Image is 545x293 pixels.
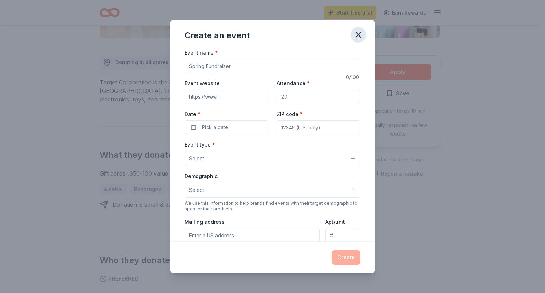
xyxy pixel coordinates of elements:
[346,73,360,82] div: 0 /100
[185,200,360,212] div: We use this information to help brands find events with their target demographic to sponsor their...
[185,59,360,73] input: Spring Fundraiser
[277,111,303,118] label: ZIP code
[185,183,360,198] button: Select
[277,80,310,87] label: Attendance
[185,173,218,180] label: Demographic
[277,90,360,104] input: 20
[185,219,225,226] label: Mailing address
[325,219,345,226] label: Apt/unit
[185,30,250,41] div: Create an event
[189,186,204,194] span: Select
[202,123,228,132] span: Pick a date
[185,228,320,242] input: Enter a US address
[185,111,268,118] label: Date
[185,90,268,104] input: https://www...
[325,228,360,242] input: #
[277,120,360,134] input: 12345 (U.S. only)
[185,49,218,56] label: Event name
[189,154,204,163] span: Select
[185,120,268,134] button: Pick a date
[185,141,215,148] label: Event type
[185,80,220,87] label: Event website
[185,151,360,166] button: Select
